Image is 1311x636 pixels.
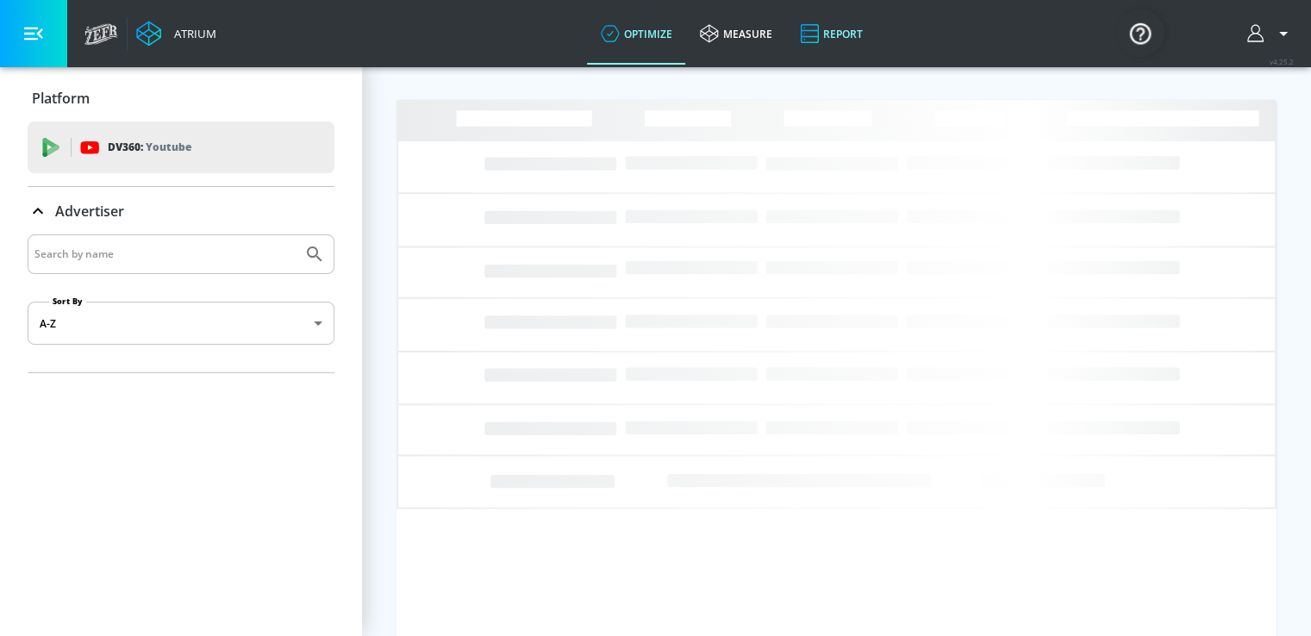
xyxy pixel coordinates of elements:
[146,138,191,156] p: Youtube
[28,74,334,122] div: Platform
[28,122,334,173] div: DV360: Youtube
[136,21,216,47] a: Atrium
[786,3,877,65] a: Report
[32,89,90,108] p: Platform
[587,3,686,65] a: optimize
[1270,57,1294,66] span: v 4.25.2
[108,138,191,157] p: DV360:
[28,359,334,372] nav: list of Advertiser
[686,3,786,65] a: measure
[49,296,86,307] label: Sort By
[34,243,296,265] input: Search by name
[28,187,334,235] div: Advertiser
[1116,9,1164,57] button: Open Resource Center
[28,302,334,345] div: A-Z
[55,202,124,221] p: Advertiser
[167,26,216,41] div: Atrium
[28,234,334,372] div: Advertiser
